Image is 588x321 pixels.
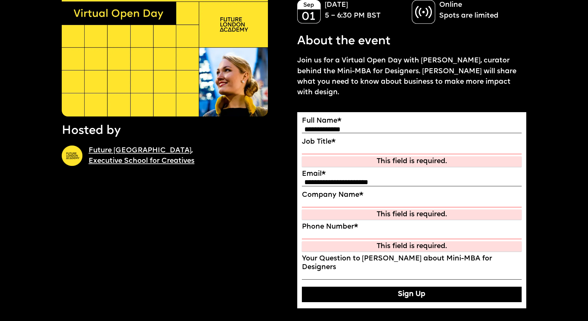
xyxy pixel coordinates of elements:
a: Future [GEOGRAPHIC_DATA],Executive School for Creatives [89,147,194,165]
img: A yellow circle with Future London Academy logo [62,146,82,166]
label: Company Name [302,191,522,199]
p: About the event [297,33,390,49]
label: Email [302,170,522,178]
div: This field is required. [304,210,520,219]
p: Join us for a Virtual Open Day with [PERSON_NAME], curator behind the Mini-MBA for Designers. [PE... [297,56,527,98]
label: Phone Number [302,223,522,231]
label: Job Title [302,138,522,146]
div: This field is required. [304,242,520,251]
label: Full Name [302,117,522,125]
label: Your Question to [PERSON_NAME] about Mini-MBA for Designers [302,255,522,272]
div: This field is required. [304,157,520,166]
p: Hosted by [62,123,121,139]
button: Sign Up [302,287,522,302]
